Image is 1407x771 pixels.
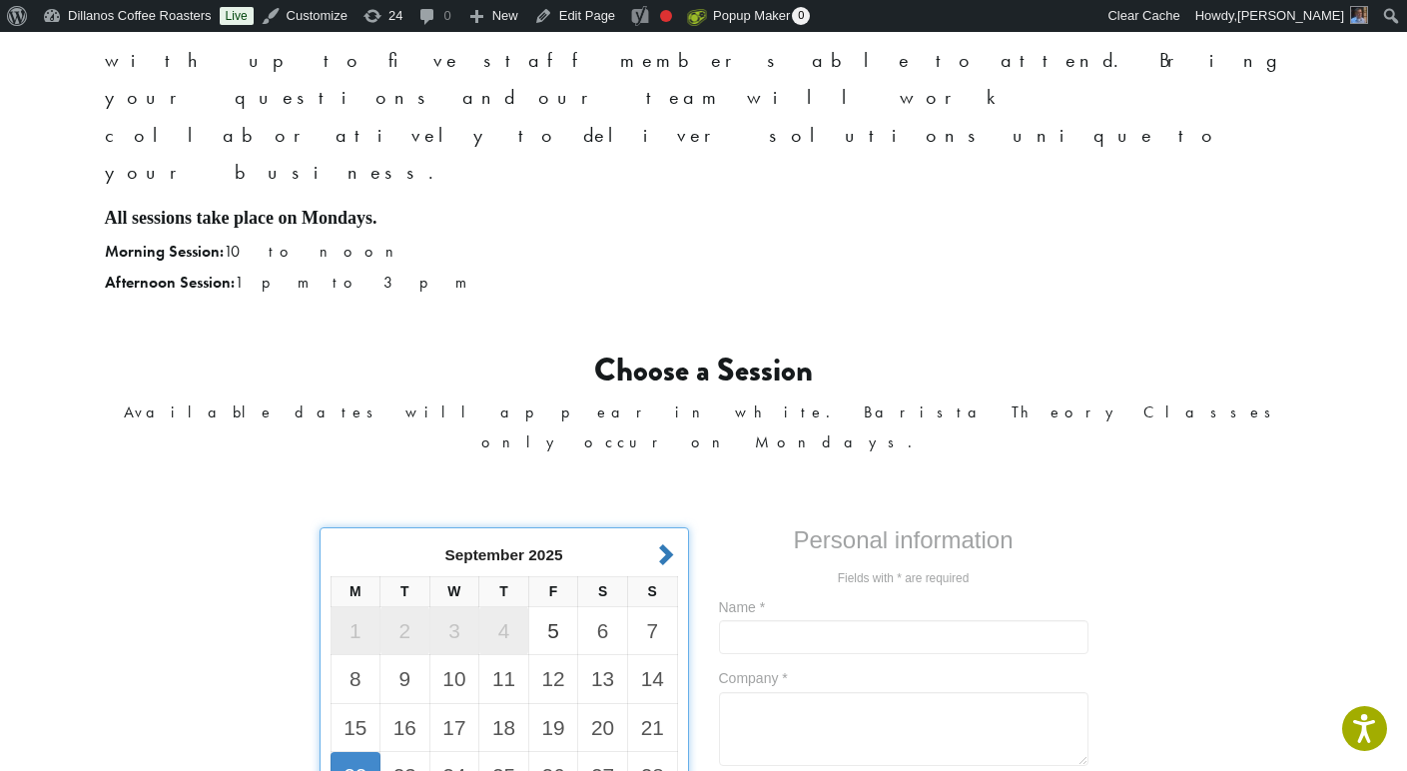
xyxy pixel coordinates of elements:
span: [PERSON_NAME] [1237,8,1344,23]
span: 4 [479,611,528,651]
span: 0 [792,7,810,25]
a: 20 [578,708,627,748]
p: 10 to noon 1 pm to 3 pm [105,237,1303,297]
a: 7 [628,611,677,651]
span: 3 [430,611,479,651]
a: 8 [332,659,380,699]
a: 10 [430,659,479,699]
span: Friday [549,583,557,599]
a: Live [220,7,254,25]
span: Sunday [648,583,657,599]
a: 21 [628,708,677,748]
strong: Afternoon Session: [105,272,235,293]
span: September [444,546,524,563]
p: Available dates will appear in white. Barista Theory Classes only occur on Mondays. [105,397,1303,457]
span: 1 [332,611,380,651]
a: 6 [578,611,627,651]
p: Classes are available to one customer at a time with up to five staff members able to attend. Bri... [105,4,1303,192]
a: 11 [479,659,528,699]
a: 19 [529,708,578,748]
a: 5 [529,611,578,651]
a: 18 [479,708,528,748]
span: Monday [350,583,361,599]
div: Focus keyphrase not set [660,10,672,22]
a: 13 [578,659,627,699]
a: 14 [628,659,677,699]
span: Saturday [598,583,607,599]
span: 2 [380,611,429,651]
span: Wednesday [447,583,460,599]
span: 2025 [528,546,562,563]
a: 15 [332,708,380,748]
h5: All sessions take place on Mondays. [105,208,1303,230]
h3: Choose a Session [105,352,1303,389]
a: 16 [380,708,429,748]
a: 12 [529,659,578,699]
span: Thursday [499,583,507,599]
strong: Morning Session: [105,241,224,262]
span: Tuesday [400,583,408,599]
a: 9 [380,659,429,699]
a: Next [646,542,676,562]
a: 17 [430,708,479,748]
